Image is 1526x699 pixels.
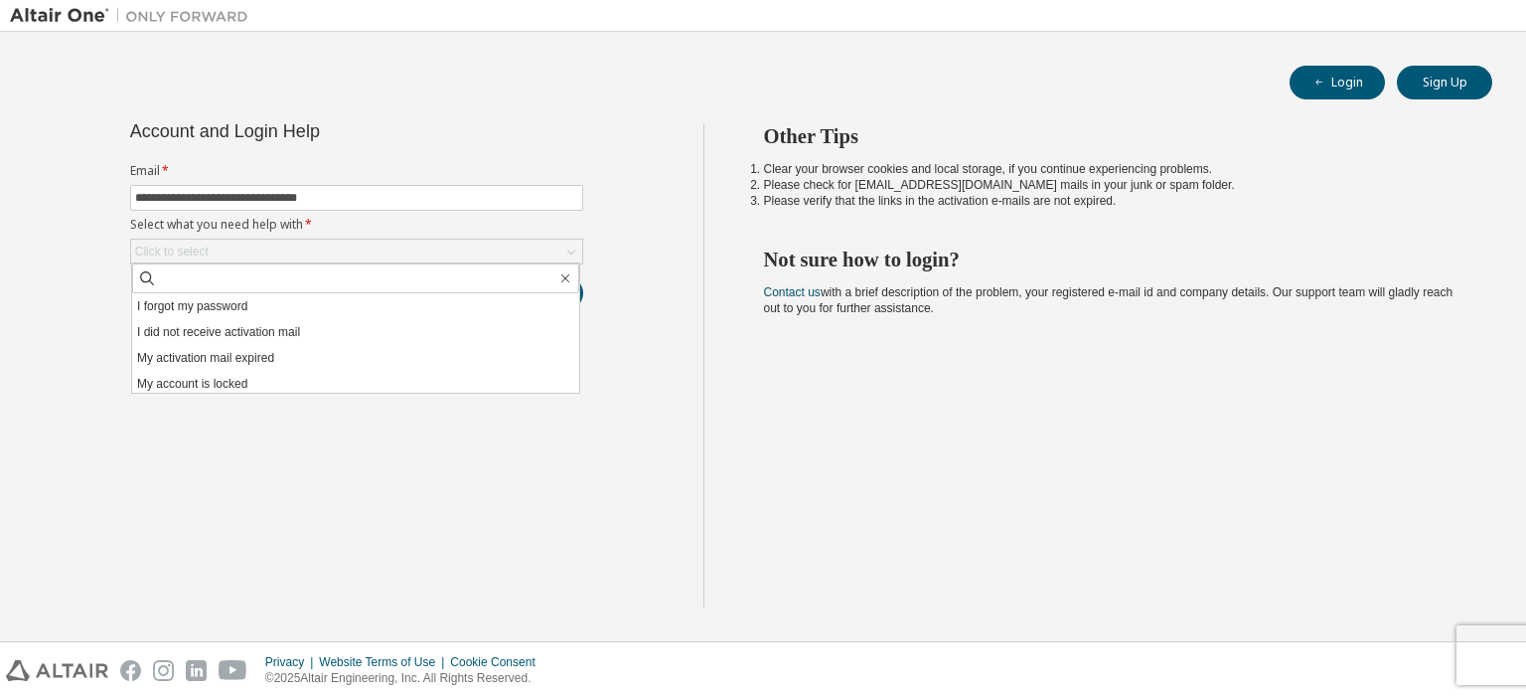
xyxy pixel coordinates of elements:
p: © 2025 Altair Engineering, Inc. All Rights Reserved. [265,670,547,687]
h2: Other Tips [764,123,1457,149]
li: I forgot my password [132,293,579,319]
div: Click to select [131,240,582,263]
h2: Not sure how to login? [764,247,1457,272]
div: Privacy [265,654,319,670]
label: Select what you need help with [130,217,583,233]
img: youtube.svg [219,660,247,681]
button: Sign Up [1397,66,1492,99]
div: Account and Login Help [130,123,493,139]
li: Please verify that the links in the activation e-mails are not expired. [764,193,1457,209]
img: Altair One [10,6,258,26]
li: Clear your browser cookies and local storage, if you continue experiencing problems. [764,161,1457,177]
img: linkedin.svg [186,660,207,681]
span: with a brief description of the problem, your registered e-mail id and company details. Our suppo... [764,285,1453,315]
div: Website Terms of Use [319,654,450,670]
img: instagram.svg [153,660,174,681]
div: Cookie Consent [450,654,546,670]
img: facebook.svg [120,660,141,681]
button: Login [1290,66,1385,99]
a: Contact us [764,285,821,299]
img: altair_logo.svg [6,660,108,681]
label: Email [130,163,583,179]
li: Please check for [EMAIL_ADDRESS][DOMAIN_NAME] mails in your junk or spam folder. [764,177,1457,193]
div: Click to select [135,244,209,260]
